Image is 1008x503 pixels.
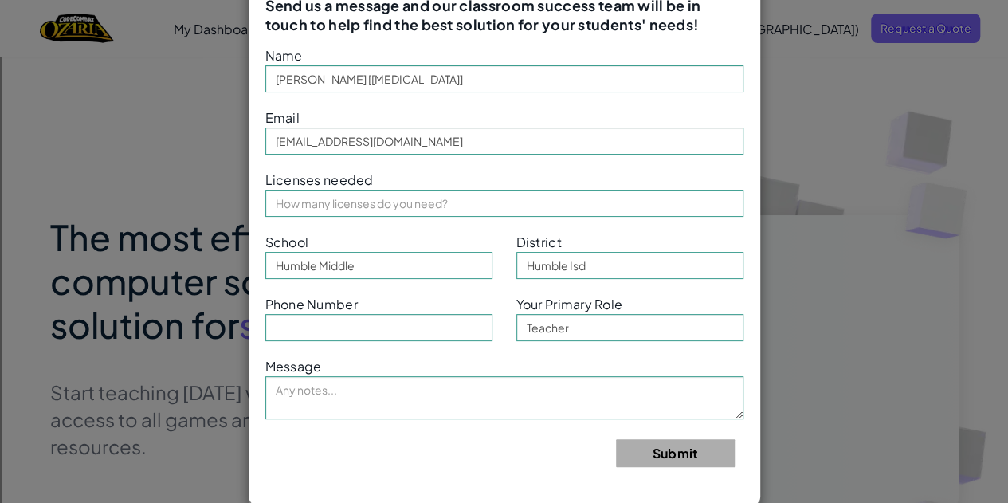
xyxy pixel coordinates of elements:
[265,234,309,250] span: School
[265,109,300,126] span: Email
[265,190,743,217] input: How many licenses do you need?
[6,78,1002,92] div: Sign out
[6,6,1002,21] div: Sort A > Z
[6,64,1002,78] div: Options
[516,296,623,312] span: Your Primary Role
[6,21,1002,35] div: Sort New > Old
[265,296,358,312] span: Phone Number
[265,171,374,188] span: Licenses needed
[6,35,1002,49] div: Move To ...
[265,358,322,375] span: Message
[516,314,743,341] input: Teacher, Principal, etc.
[6,49,1002,64] div: Delete
[616,439,735,467] button: Submit
[516,234,562,250] span: District
[6,92,1002,107] div: Rename
[265,47,303,64] span: Name
[6,107,1002,121] div: Move To ...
